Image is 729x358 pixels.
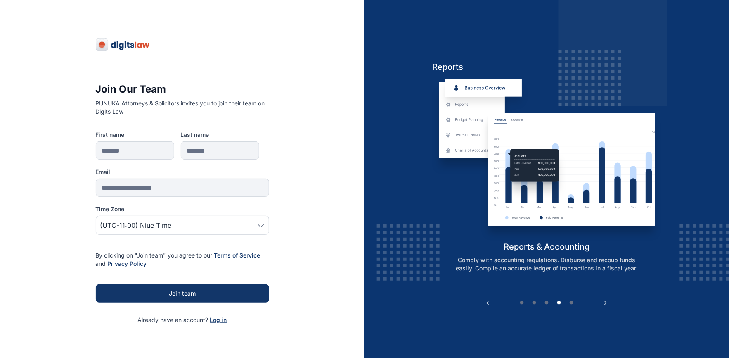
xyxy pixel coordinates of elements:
label: First name [96,131,174,139]
label: Last name [181,131,259,139]
div: Join team [109,289,256,298]
span: (UTC-11:00) Niue Time [100,220,172,230]
h5: Reports [432,61,661,73]
button: Previous [484,299,492,307]
button: Join team [96,284,269,303]
h3: Join Our Team [96,83,269,96]
label: Email [96,168,269,176]
a: Log in [210,316,227,323]
button: 2 [530,299,539,307]
img: digitslaw-logo [96,38,150,51]
p: Already have an account? [96,316,269,324]
h5: reports & accounting [432,241,661,253]
a: Terms of Service [214,252,260,259]
a: Privacy Policy [108,260,147,267]
p: PUNUKA Attorneys & Solicitors invites you to join their team on Digits Law [96,99,269,116]
button: 1 [518,299,526,307]
button: 5 [568,299,576,307]
img: reports-and-accounting [432,79,661,241]
button: Next [601,299,610,307]
span: Time Zone [96,205,125,213]
button: 4 [555,299,563,307]
p: Comply with accounting regulations. Disburse and recoup funds easily. Compile an accurate ledger ... [441,256,653,272]
button: 3 [543,299,551,307]
p: By clicking on "Join team" you agree to our and [96,251,269,268]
